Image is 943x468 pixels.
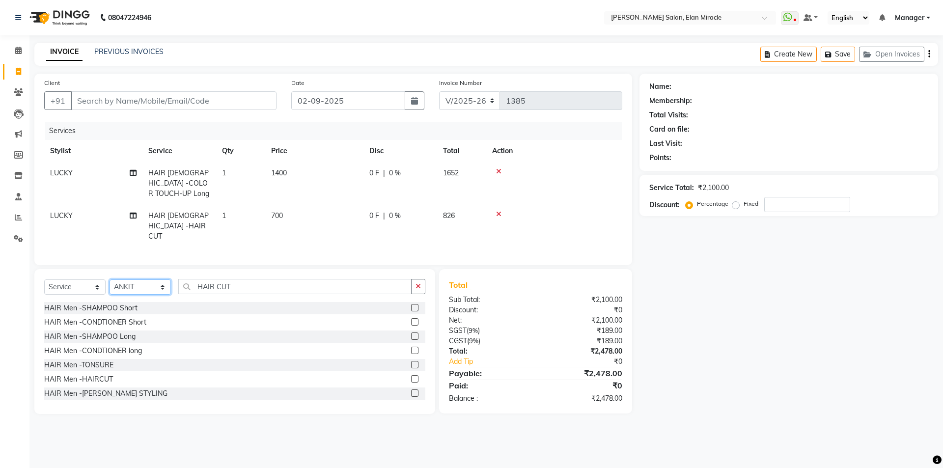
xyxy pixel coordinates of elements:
[442,357,551,367] a: Add Tip
[44,91,72,110] button: +91
[649,138,682,149] div: Last Visit:
[44,79,60,87] label: Client
[442,336,535,346] div: ( )
[44,331,136,342] div: HAIR Men -SHAMPOO Long
[535,367,629,379] div: ₹2,478.00
[697,199,728,208] label: Percentage
[649,153,671,163] div: Points:
[442,380,535,391] div: Paid:
[142,140,216,162] th: Service
[25,4,92,31] img: logo
[442,367,535,379] div: Payable:
[369,168,379,178] span: 0 F
[649,82,671,92] div: Name:
[535,305,629,315] div: ₹0
[443,168,459,177] span: 1652
[649,96,692,106] div: Membership:
[44,317,146,328] div: HAIR Men -CONDTIONER Short
[535,393,629,404] div: ₹2,478.00
[535,295,629,305] div: ₹2,100.00
[449,280,471,290] span: Total
[271,211,283,220] span: 700
[291,79,305,87] label: Date
[148,211,209,241] span: HAIR [DEMOGRAPHIC_DATA] -HAIRCUT
[442,326,535,336] div: ( )
[265,140,363,162] th: Price
[649,200,680,210] div: Discount:
[895,13,924,23] span: Manager
[45,122,630,140] div: Services
[44,346,142,356] div: HAIR Men -CONDTIONER long
[383,211,385,221] span: |
[363,140,437,162] th: Disc
[383,168,385,178] span: |
[449,336,467,345] span: CGST
[486,140,622,162] th: Action
[50,168,73,177] span: LUCKY
[698,183,729,193] div: ₹2,100.00
[271,168,287,177] span: 1400
[551,357,629,367] div: ₹0
[649,110,688,120] div: Total Visits:
[760,47,817,62] button: Create New
[535,315,629,326] div: ₹2,100.00
[216,140,265,162] th: Qty
[369,211,379,221] span: 0 F
[222,211,226,220] span: 1
[443,211,455,220] span: 826
[442,305,535,315] div: Discount:
[449,326,467,335] span: SGST
[44,374,113,385] div: HAIR Men -HAIRCUT
[469,327,478,334] span: 9%
[44,140,142,162] th: Stylist
[108,4,151,31] b: 08047224946
[148,168,209,198] span: HAIR [DEMOGRAPHIC_DATA] -COLOR TOUCH-UP Long
[44,303,138,313] div: HAIR Men -SHAMPOO Short
[535,326,629,336] div: ₹189.00
[389,211,401,221] span: 0 %
[744,199,758,208] label: Fixed
[535,380,629,391] div: ₹0
[649,183,694,193] div: Service Total:
[71,91,277,110] input: Search by Name/Mobile/Email/Code
[44,388,167,399] div: HAIR Men -[PERSON_NAME] STYLING
[821,47,855,62] button: Save
[178,279,412,294] input: Search or Scan
[222,168,226,177] span: 1
[442,346,535,357] div: Total:
[442,295,535,305] div: Sub Total:
[649,124,690,135] div: Card on file:
[439,79,482,87] label: Invoice Number
[437,140,486,162] th: Total
[859,47,924,62] button: Open Invoices
[389,168,401,178] span: 0 %
[46,43,83,61] a: INVOICE
[50,211,73,220] span: LUCKY
[469,337,478,345] span: 9%
[442,393,535,404] div: Balance :
[535,346,629,357] div: ₹2,478.00
[44,360,113,370] div: HAIR Men -TONSURE
[94,47,164,56] a: PREVIOUS INVOICES
[535,336,629,346] div: ₹189.00
[442,315,535,326] div: Net:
